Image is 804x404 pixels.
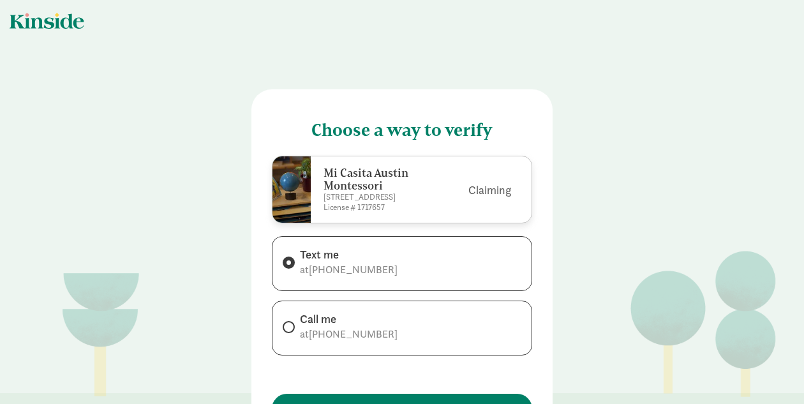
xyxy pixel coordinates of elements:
p: License # 1717657 [324,202,433,213]
h6: Mi Casita Austin Montessori [324,167,433,192]
iframe: Chat Widget [740,343,804,404]
span: [PHONE_NUMBER] [309,327,398,341]
div: at [300,262,398,278]
h4: Choose a way to verify [272,110,532,140]
div: Text me [300,247,398,262]
div: at [300,327,398,342]
button: Claiming [468,181,511,198]
p: [STREET_ADDRESS] [324,192,433,202]
div: Call me [300,311,398,327]
span: [PHONE_NUMBER] [309,263,398,276]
